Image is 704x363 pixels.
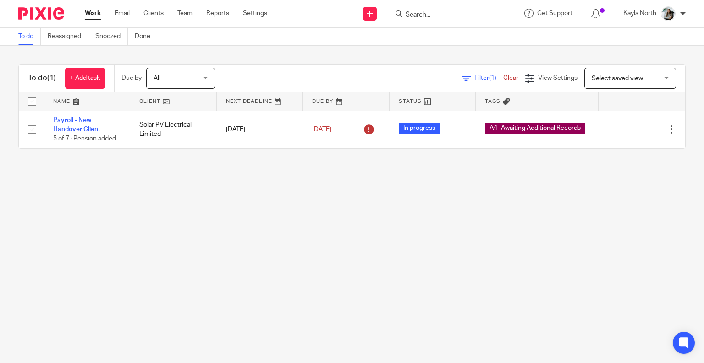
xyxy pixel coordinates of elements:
a: Clients [143,9,164,18]
td: [DATE] [217,111,303,148]
a: Payroll - New Handover Client [53,117,100,133]
span: A4- Awaiting Additional Records [485,123,585,134]
a: Work [85,9,101,18]
a: Team [177,9,192,18]
span: All [154,75,160,82]
a: Settings [243,9,267,18]
td: Solar PV Electrical Limited [130,111,216,148]
span: Tags [485,99,500,104]
a: Clear [503,75,518,81]
a: + Add task [65,68,105,89]
p: Kayla North [623,9,656,18]
a: Snoozed [95,28,128,45]
span: In progress [399,123,440,134]
img: Profile%20Photo.png [661,6,676,21]
span: 5 of 7 · Pension added [53,135,116,142]
a: To do [18,28,41,45]
span: Filter [474,75,503,81]
h1: To do [28,73,56,83]
span: View Settings [538,75,577,81]
input: Search [405,11,487,19]
p: Due by [121,73,142,83]
a: Done [135,28,157,45]
a: Reassigned [48,28,88,45]
span: [DATE] [312,126,331,133]
span: (1) [489,75,496,81]
span: Get Support [537,10,572,17]
span: Select saved view [592,75,643,82]
span: (1) [47,74,56,82]
a: Reports [206,9,229,18]
img: Pixie [18,7,64,20]
a: Email [115,9,130,18]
